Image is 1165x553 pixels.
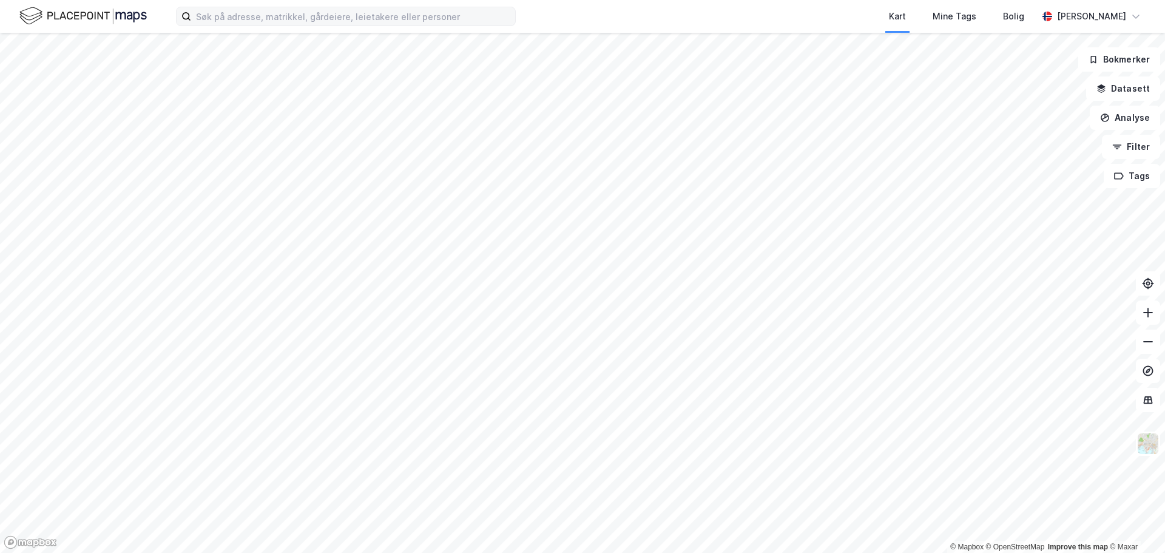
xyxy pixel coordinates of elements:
a: Mapbox [950,543,984,551]
button: Tags [1104,164,1160,188]
button: Datasett [1086,76,1160,101]
div: Bolig [1003,9,1024,24]
div: [PERSON_NAME] [1057,9,1126,24]
div: Kontrollprogram for chat [1104,495,1165,553]
img: logo.f888ab2527a4732fd821a326f86c7f29.svg [19,5,147,27]
button: Filter [1102,135,1160,159]
button: Analyse [1090,106,1160,130]
input: Søk på adresse, matrikkel, gårdeiere, leietakere eller personer [191,7,515,25]
iframe: Chat Widget [1104,495,1165,553]
img: Z [1136,432,1160,455]
button: Bokmerker [1078,47,1160,72]
div: Mine Tags [933,9,976,24]
a: Mapbox homepage [4,535,57,549]
a: OpenStreetMap [986,543,1045,551]
a: Improve this map [1048,543,1108,551]
div: Kart [889,9,906,24]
